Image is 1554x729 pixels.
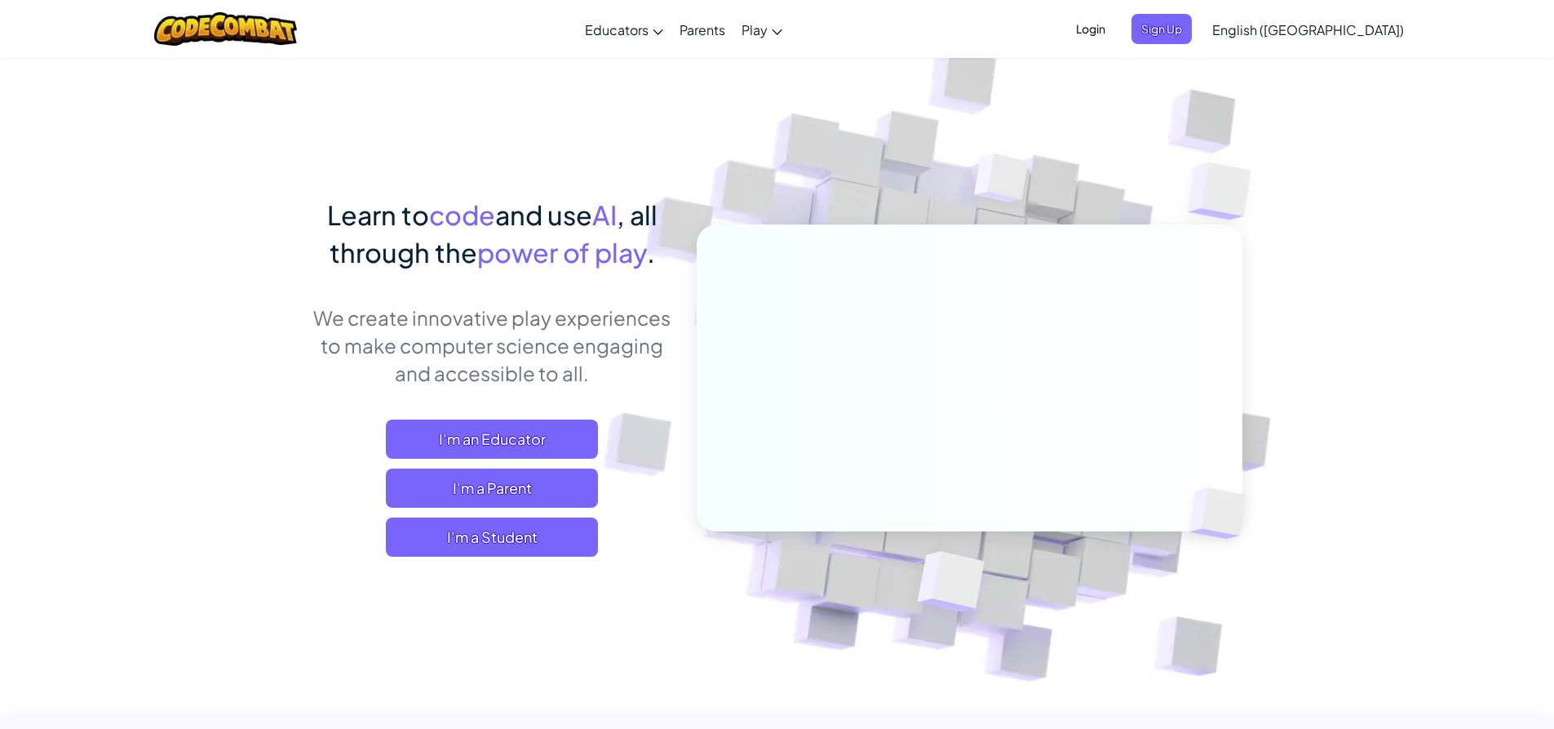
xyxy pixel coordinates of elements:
[585,21,649,38] span: Educators
[386,420,598,459] a: I'm an Educator
[592,198,617,231] span: AI
[1155,122,1296,260] img: Overlap cubes
[647,236,655,269] span: .
[495,198,592,231] span: and use
[154,12,297,46] img: CodeCombat logo
[1212,21,1404,38] span: English ([GEOGRAPHIC_DATA])
[477,236,647,269] span: power of play
[1066,14,1115,44] button: Login
[1131,14,1192,44] button: Sign Up
[877,517,1023,652] img: Overlap cubes
[1162,454,1284,573] img: Overlap cubes
[733,7,790,51] a: Play
[943,122,1060,243] img: Overlap cubes
[386,518,598,557] button: I'm a Student
[327,198,429,231] span: Learn to
[312,304,672,387] p: We create innovative play experiences to make computer science engaging and accessible to all.
[429,198,495,231] span: code
[577,7,671,51] a: Educators
[1204,7,1412,51] a: English ([GEOGRAPHIC_DATA])
[386,469,598,508] a: I'm a Parent
[742,21,768,38] span: Play
[671,7,733,51] a: Parents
